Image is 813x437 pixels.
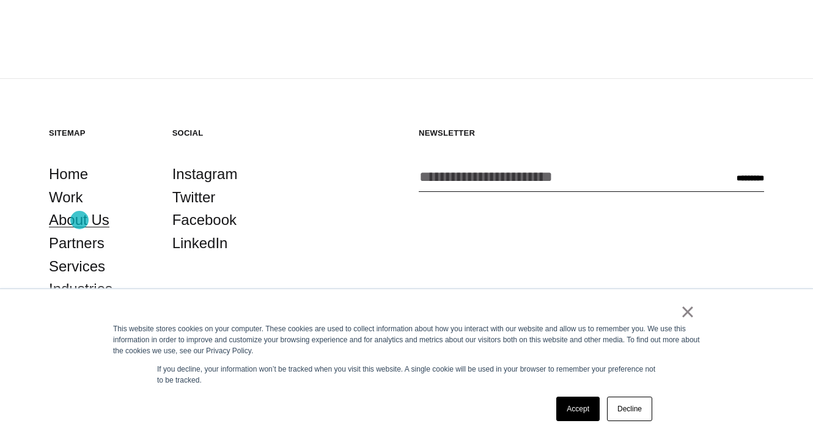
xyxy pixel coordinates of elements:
a: Work [49,186,83,209]
a: LinkedIn [172,232,228,255]
a: Industries [49,277,112,301]
p: If you decline, your information won’t be tracked when you visit this website. A single cookie wi... [157,364,656,386]
a: Services [49,255,105,278]
a: Home [49,163,88,186]
a: Facebook [172,208,237,232]
a: Accept [556,397,600,421]
a: Partners [49,232,105,255]
a: × [680,306,695,317]
a: About Us [49,208,109,232]
h5: Newsletter [419,128,764,138]
h5: Social [172,128,271,138]
a: Twitter [172,186,216,209]
h5: Sitemap [49,128,148,138]
a: Decline [607,397,652,421]
div: This website stores cookies on your computer. These cookies are used to collect information about... [113,323,700,356]
a: Instagram [172,163,238,186]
